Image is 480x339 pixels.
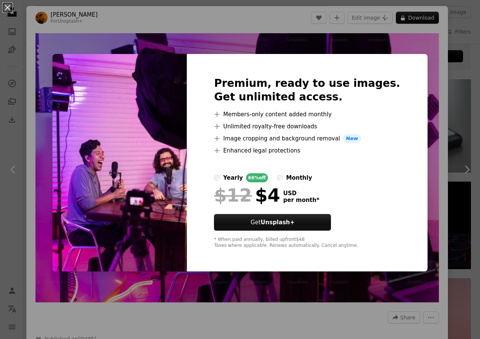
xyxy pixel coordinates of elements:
li: Image cropping and background removal [214,134,400,143]
span: $12 [214,185,252,205]
li: Enhanced legal protections [214,146,400,155]
button: GetUnsplash+ [214,214,331,231]
img: premium_photo-1685224149901-b395deec7aac [52,54,187,271]
div: 66% off [246,173,268,182]
div: $4 [214,185,280,205]
li: Members-only content added monthly [214,110,400,119]
span: USD [283,190,319,197]
input: monthly [277,175,283,181]
span: New [343,134,361,143]
div: yearly [223,173,243,182]
li: Unlimited royalty-free downloads [214,122,400,131]
div: * When paid annually, billed upfront $48 Taxes where applicable. Renews automatically. Cancel any... [214,237,400,249]
span: per month * [283,197,319,203]
strong: Unsplash+ [261,219,295,226]
input: yearly66%off [214,175,220,181]
div: monthly [286,173,312,182]
h2: Premium, ready to use images. Get unlimited access. [214,77,400,104]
